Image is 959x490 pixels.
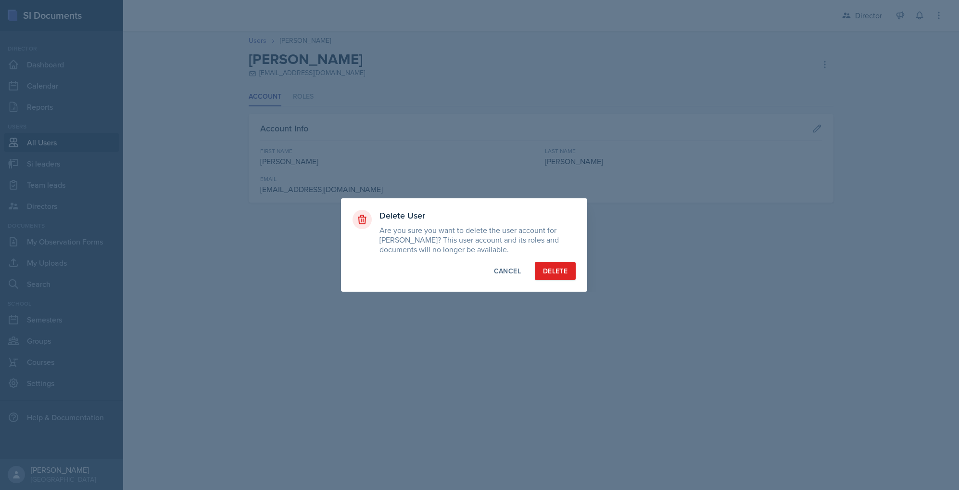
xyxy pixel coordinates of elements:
[379,225,576,254] p: Are you sure you want to delete the user account for [PERSON_NAME]? This user account and its rol...
[543,266,568,276] div: Delete
[379,210,576,221] h3: Delete User
[494,266,521,276] div: Cancel
[535,262,576,280] button: Delete
[486,262,529,280] button: Cancel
